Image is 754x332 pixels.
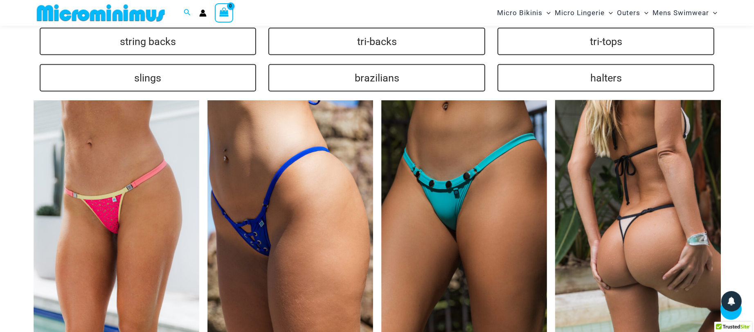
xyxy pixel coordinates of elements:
[268,64,485,92] a: brazilians
[497,2,542,23] span: Micro Bikinis
[615,2,650,23] a: OutersMenu ToggleMenu Toggle
[268,28,485,55] a: tri-backs
[497,28,714,55] a: tri-tops
[555,2,605,23] span: Micro Lingerie
[494,1,721,25] nav: Site Navigation
[40,28,257,55] a: string backs
[184,8,191,18] a: Search icon link
[640,2,648,23] span: Menu Toggle
[40,64,257,92] a: slings
[653,2,709,23] span: Mens Swimwear
[199,9,207,17] a: Account icon link
[553,2,615,23] a: Micro LingerieMenu ToggleMenu Toggle
[495,2,553,23] a: Micro BikinisMenu ToggleMenu Toggle
[215,3,234,22] a: View Shopping Cart, empty
[542,2,551,23] span: Menu Toggle
[650,2,719,23] a: Mens SwimwearMenu ToggleMenu Toggle
[34,4,168,22] img: MM SHOP LOGO FLAT
[497,64,714,92] a: halters
[617,2,640,23] span: Outers
[709,2,717,23] span: Menu Toggle
[605,2,613,23] span: Menu Toggle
